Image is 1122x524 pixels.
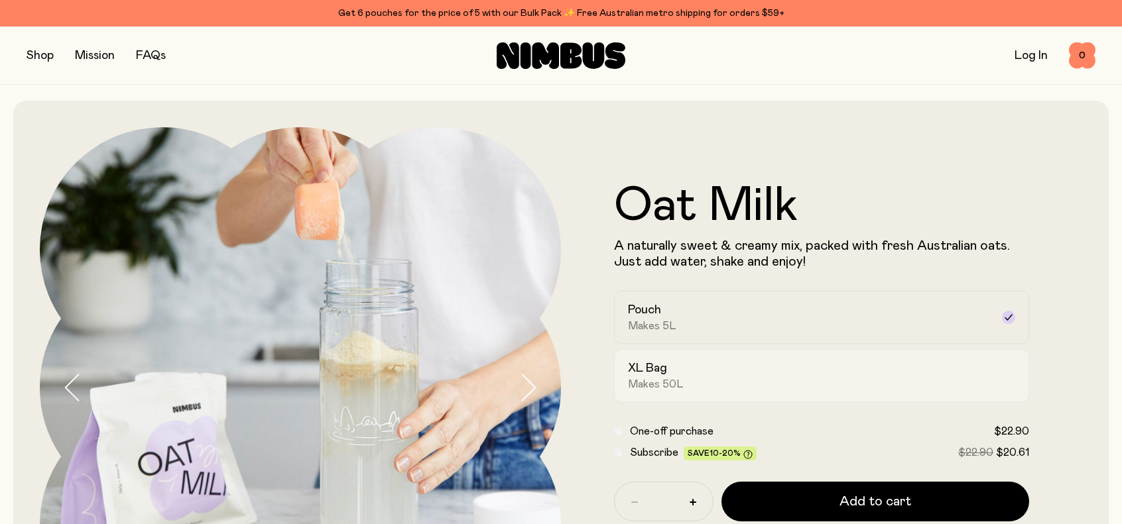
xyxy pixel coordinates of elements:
span: Add to cart [840,492,911,511]
h2: XL Bag [628,360,667,376]
span: Makes 50L [628,378,684,391]
span: Makes 5L [628,319,676,333]
span: $20.61 [996,447,1029,458]
span: One-off purchase [630,426,714,437]
span: $22.90 [994,426,1029,437]
a: FAQs [136,50,166,62]
span: $22.90 [958,447,993,458]
span: Subscribe [630,447,678,458]
span: 10-20% [710,449,741,457]
h2: Pouch [628,302,661,318]
a: Log In [1015,50,1048,62]
span: Save [688,449,753,459]
div: Get 6 pouches for the price of 5 with our Bulk Pack ✨ Free Australian metro shipping for orders $59+ [27,5,1095,21]
button: Add to cart [721,482,1029,521]
h1: Oat Milk [614,182,1029,230]
a: Mission [75,50,115,62]
p: A naturally sweet & creamy mix, packed with fresh Australian oats. Just add water, shake and enjoy! [614,238,1029,270]
button: 0 [1069,42,1095,69]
